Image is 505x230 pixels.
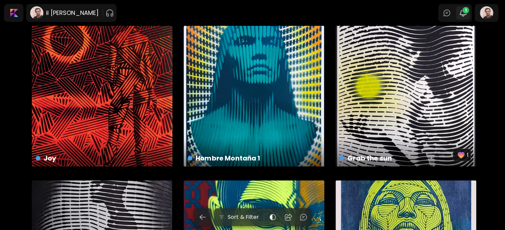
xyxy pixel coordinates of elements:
[228,213,259,221] h6: Sort & Filter
[106,8,114,18] button: pauseOutline IconGradient Icon
[467,151,469,159] p: 1
[459,9,467,17] img: bellIcon
[456,150,466,160] img: favorites
[46,9,99,17] h6: il [PERSON_NAME]
[457,7,469,19] button: bellIcon1
[188,153,319,163] h4: Hombre Montaña 1
[184,26,324,166] a: Hombre Montaña 1https://cdn.kaleido.art/CDN/Artwork/175913/Primary/medium.webp?updated=779705
[36,153,167,163] h4: Joy
[336,26,476,166] a: Grab the sunfavorites1https://cdn.kaleido.art/CDN/Artwork/175855/Primary/medium.webp?updated=779411
[462,7,469,14] span: 1
[443,9,451,17] img: chatIcon
[32,26,172,166] a: Joyhttps://cdn.kaleido.art/CDN/Artwork/176088/Primary/medium.webp?updated=780706
[194,208,211,226] button: back
[340,153,453,163] h4: Grab the sun
[199,213,207,221] img: back
[453,149,471,161] button: favorites1
[194,208,214,226] a: back
[299,213,307,221] img: chatIcon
